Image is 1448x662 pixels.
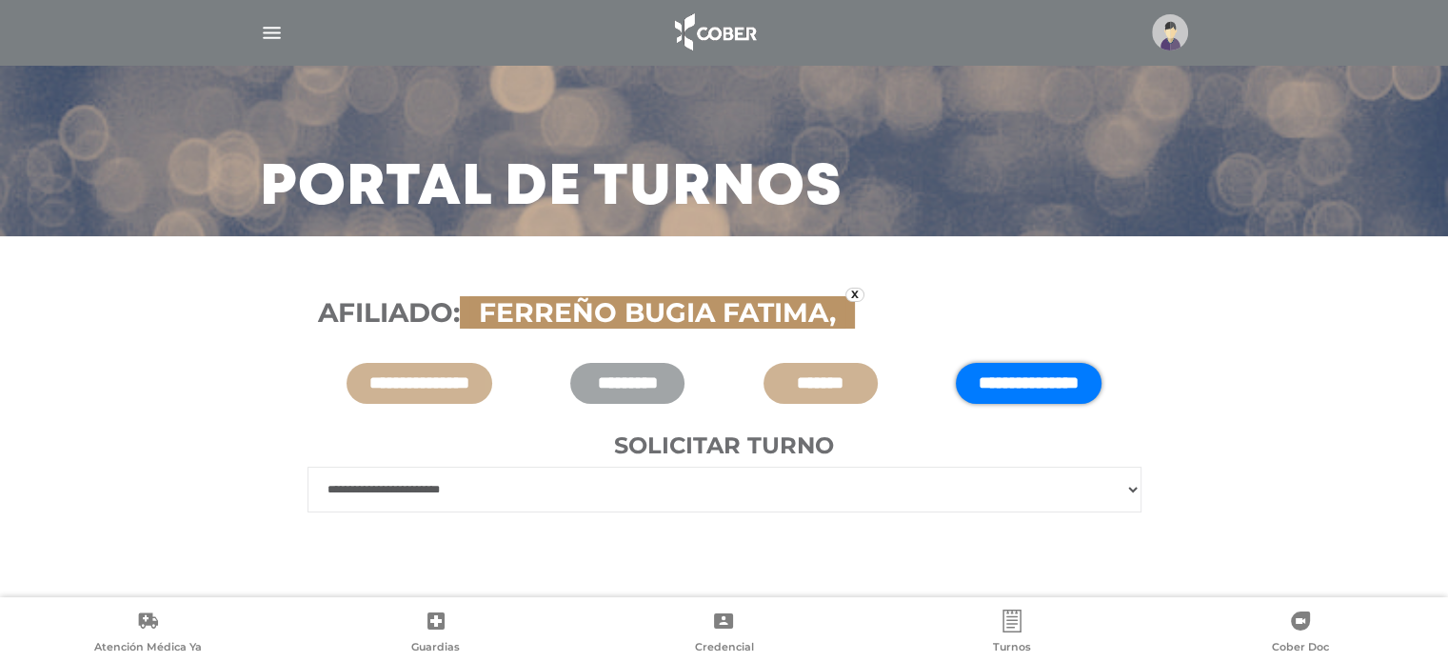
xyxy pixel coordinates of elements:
[292,610,581,658] a: Guardias
[1152,14,1188,50] img: profile-placeholder.svg
[260,164,843,213] h3: Portal de turnos
[94,640,202,657] span: Atención Médica Ya
[845,288,864,302] a: x
[993,640,1031,657] span: Turnos
[664,10,764,55] img: logo_cober_home-white.png
[4,610,292,658] a: Atención Médica Ya
[580,610,868,658] a: Credencial
[260,21,284,45] img: Cober_menu-lines-white.svg
[694,640,753,657] span: Credencial
[1156,610,1444,658] a: Cober Doc
[411,640,460,657] span: Guardias
[318,297,1131,330] h3: Afiliado:
[1272,640,1329,657] span: Cober Doc
[469,296,845,329] span: FERREÑO BUGIA FATIMA,
[868,610,1157,658] a: Turnos
[307,432,1141,460] h4: Solicitar turno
